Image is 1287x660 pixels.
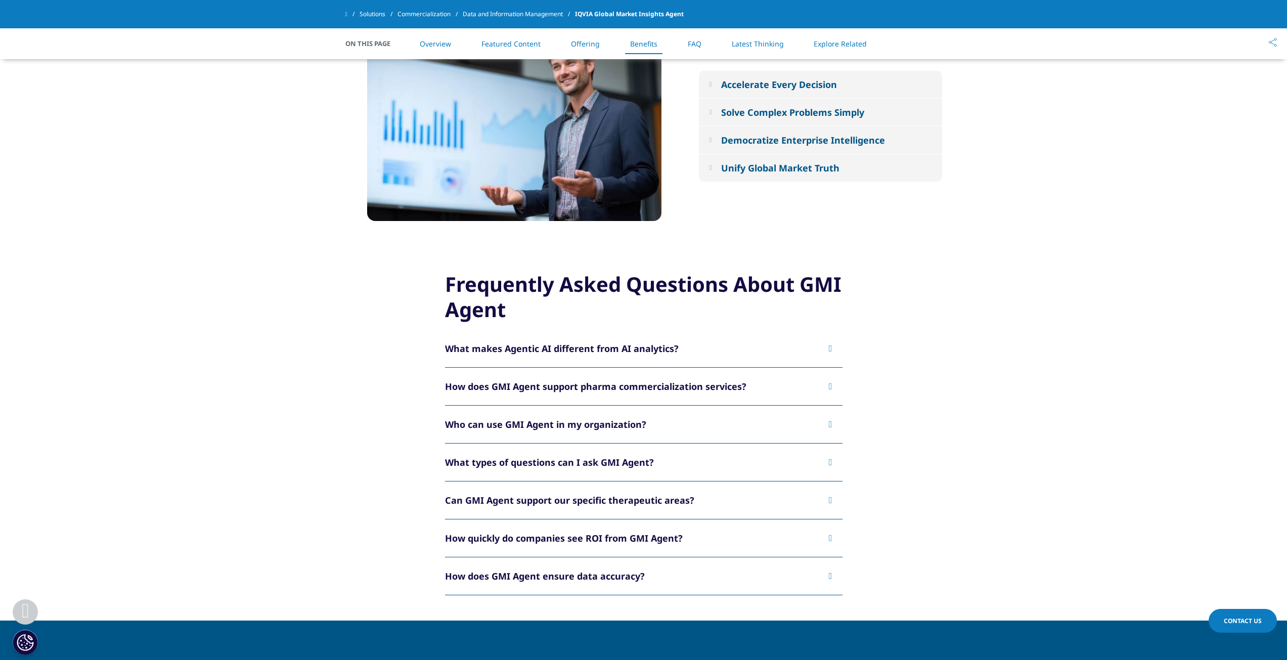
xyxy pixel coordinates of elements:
button: Can GMI Agent support our specific therapeutic areas? [445,481,842,519]
div: Who can use GMI Agent in my organization? [445,418,646,430]
button: Unify Global Market Truth [699,154,942,182]
span: On This Page [345,38,401,49]
a: Featured Content [481,39,541,49]
div: Can GMI Agent support our specific therapeutic areas? [445,494,694,506]
div: What types of questions can I ask GMI Agent? [445,456,654,468]
span: Contact Us [1224,617,1262,625]
a: Commercialization [397,5,463,23]
button: What types of questions can I ask GMI Agent? [445,444,842,481]
h3: Frequently Asked Questions About GMI Agent [445,272,842,330]
a: Latest Thinking [732,39,784,49]
button: Accelerate Every Decision [699,71,942,98]
button: Who can use GMI Agent in my organization? [445,406,842,443]
div: Democratize Enterprise Intelligence [721,134,885,146]
button: Solve Complex Problems Simply [699,99,942,126]
a: Overview [420,39,451,49]
button: What makes Agentic AI different from AI analytics? [445,330,842,367]
div: Unify Global Market Truth [721,162,839,174]
button: How does GMI Agent support pharma commercialization services? [445,368,842,405]
a: FAQ [688,39,701,49]
a: Benefits [630,39,657,49]
button: How does GMI Agent ensure data accuracy? [445,557,842,595]
a: Contact Us [1209,609,1277,633]
a: Offering [571,39,600,49]
div: How does GMI Agent support pharma commercialization services? [445,380,746,392]
span: IQVIA Global Market Insights Agent [575,5,684,23]
div: What makes Agentic AI different from AI analytics? [445,342,679,355]
a: Solutions [360,5,397,23]
div: How quickly do companies see ROI from GMI Agent? [445,532,683,544]
button: Cookie Settings [13,630,38,655]
a: Data and Information Management [463,5,575,23]
button: How quickly do companies see ROI from GMI Agent? [445,519,842,557]
div: Accelerate Every Decision [721,78,837,91]
div: Solve Complex Problems Simply [721,106,864,118]
div: How does GMI Agent ensure data accuracy? [445,570,645,582]
a: Explore Related [814,39,867,49]
button: Democratize Enterprise Intelligence [699,126,942,154]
